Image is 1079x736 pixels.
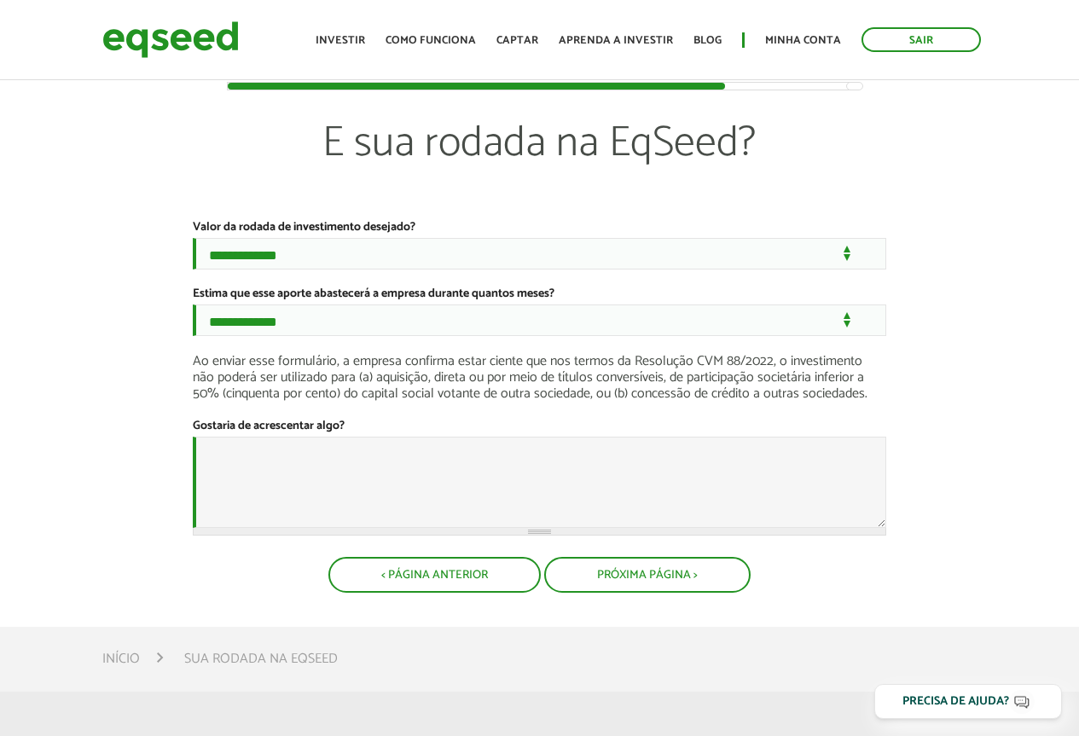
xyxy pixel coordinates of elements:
[496,35,538,46] a: Captar
[316,35,365,46] a: Investir
[559,35,673,46] a: Aprenda a investir
[193,420,345,432] label: Gostaria de acrescentar algo?
[193,353,886,403] p: Ao enviar esse formulário, a empresa confirma estar ciente que nos termos da Resolução CVM 88/202...
[102,17,239,62] img: EqSeed
[193,288,554,300] label: Estima que esse aporte abastecerá a empresa durante quantos meses?
[386,35,476,46] a: Como funciona
[693,35,722,46] a: Blog
[861,27,981,52] a: Sair
[328,557,541,593] button: < Página Anterior
[228,118,852,220] p: E sua rodada na EqSeed?
[544,557,751,593] button: Próxima Página >
[184,647,338,670] li: Sua rodada na EqSeed
[193,222,415,234] label: Valor da rodada de investimento desejado?
[102,652,140,666] a: Início
[765,35,841,46] a: Minha conta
